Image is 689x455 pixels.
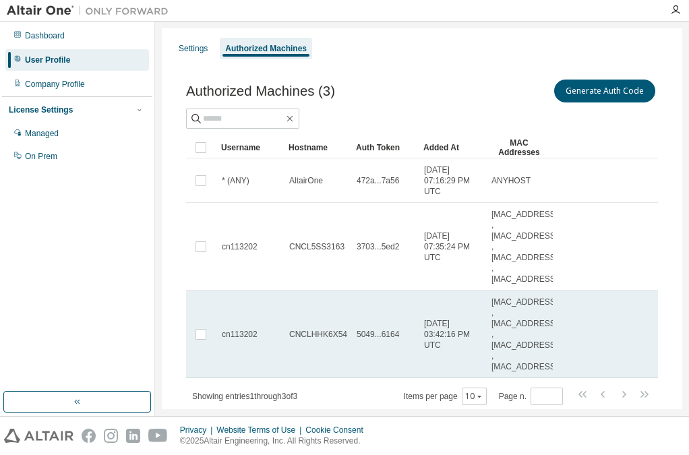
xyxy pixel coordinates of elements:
button: 10 [465,391,483,402]
span: Authorized Machines (3) [186,84,335,99]
img: linkedin.svg [126,429,140,443]
span: CNCL5SS3163 [289,241,344,252]
div: Company Profile [25,79,85,90]
span: 5049...6164 [357,329,399,340]
div: License Settings [9,104,73,115]
div: Hostname [289,137,345,158]
div: MAC Addresses [491,137,547,158]
span: cn113202 [222,241,258,252]
div: Dashboard [25,30,65,41]
div: Added At [423,137,480,158]
img: facebook.svg [82,429,96,443]
span: [MAC_ADDRESS] , [MAC_ADDRESS] , [MAC_ADDRESS] , [MAC_ADDRESS] [491,297,558,372]
span: [DATE] 07:16:29 PM UTC [424,164,479,197]
div: Username [221,137,278,158]
p: © 2025 Altair Engineering, Inc. All Rights Reserved. [180,435,371,447]
span: [DATE] 03:42:16 PM UTC [424,318,479,351]
span: AltairOne [289,175,323,186]
div: User Profile [25,55,70,65]
span: ANYHOST [491,175,531,186]
span: 472a...7a56 [357,175,399,186]
div: Website Terms of Use [216,425,305,435]
div: Auth Token [356,137,413,158]
img: Altair One [7,4,175,18]
span: * (ANY) [222,175,249,186]
span: [MAC_ADDRESS] , [MAC_ADDRESS] , [MAC_ADDRESS] , [MAC_ADDRESS] [491,209,558,284]
img: instagram.svg [104,429,118,443]
img: youtube.svg [148,429,168,443]
span: [DATE] 07:35:24 PM UTC [424,231,479,263]
button: Generate Auth Code [554,80,655,102]
span: 3703...5ed2 [357,241,399,252]
img: altair_logo.svg [4,429,73,443]
div: Cookie Consent [305,425,371,435]
span: Showing entries 1 through 3 of 3 [192,392,297,401]
div: Authorized Machines [225,43,307,54]
div: Privacy [180,425,216,435]
span: Page n. [499,388,563,405]
span: Items per page [404,388,487,405]
div: On Prem [25,151,57,162]
div: Settings [179,43,208,54]
div: Managed [25,128,59,139]
span: CNCLHHK6X54 [289,329,347,340]
span: cn113202 [222,329,258,340]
